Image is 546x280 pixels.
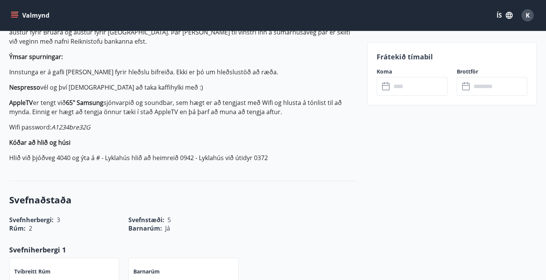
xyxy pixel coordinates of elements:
p: Svefniherbergi 1 [9,245,358,255]
strong: 65" Samsung [66,98,103,107]
strong: Nespresso [9,83,40,92]
p: Wifi password: [9,123,358,132]
p: Innstunga er á gafli [PERSON_NAME] fyrir hleðslu bifreiða. Ekki er þó um hleðslustöð að ræða. [9,67,358,77]
span: K [526,11,530,20]
label: Koma [377,68,448,75]
span: Rúm : [9,224,26,233]
button: menu [9,8,52,22]
strong: Ýmsar spurningar: [9,52,63,61]
em: A1234bre32G [51,123,90,131]
span: Já [165,224,170,233]
button: K [518,6,537,25]
p: Frátekið tímabil [377,52,527,62]
strong: AppleTV [9,98,33,107]
p: vél og því [DEMOGRAPHIC_DATA] að taka kaffihylki með :) [9,83,358,92]
button: ÍS [492,8,517,22]
strong: Kóðar að hlið og húsi [9,138,71,147]
p: Barnarúm [133,268,160,275]
span: Barnarúm : [128,224,162,233]
p: Tvíbreitt rúm [14,268,51,275]
h3: Svefnaðstaða [9,193,358,206]
p: er tengt við sjónvarpið og soundbar, sem hægt er að tengjast með Wifi og hlusta á tónlist til að ... [9,98,358,116]
label: Brottför [457,68,528,75]
span: 2 [29,224,32,233]
p: Hlið við þjóðveg 4040 og ýta á # - Lyklahús hlið að heimreið 0942 - Lyklahús við útidyr 0372 [9,153,358,162]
